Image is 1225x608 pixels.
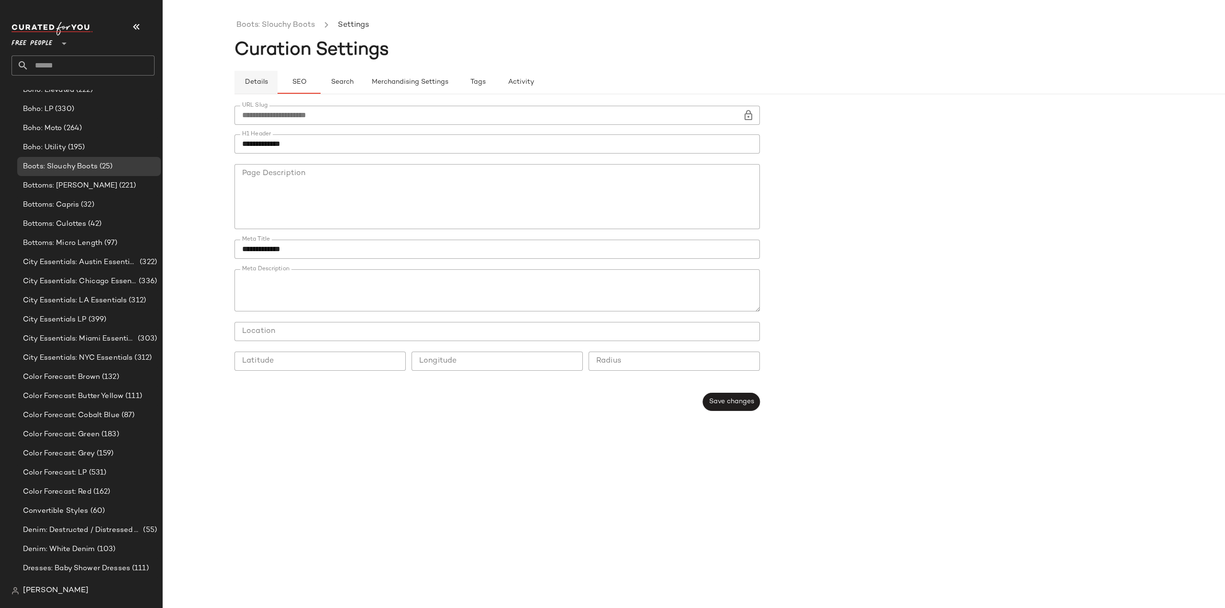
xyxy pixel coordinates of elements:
span: Tags [470,78,486,86]
span: City Essentials: NYC Essentials [23,353,133,364]
span: (87) [120,410,135,421]
span: Free People [11,33,53,50]
a: Boots: Slouchy Boots [236,19,315,32]
span: Merchandising Settings [371,78,448,86]
span: Color Forecast: Grey [23,448,95,459]
span: City Essentials: Miami Essentials [23,333,136,344]
span: Boho: Moto [23,123,62,134]
img: svg%3e [11,587,19,595]
span: (322) [138,257,157,268]
span: (531) [87,467,107,478]
span: Boho: LP [23,104,53,115]
span: (42) [86,219,101,230]
span: Color Forecast: LP [23,467,87,478]
span: Convertible Styles [23,506,89,517]
span: (25) [98,161,113,172]
span: Color Forecast: Butter Yellow [23,391,123,402]
span: (399) [87,314,107,325]
li: Settings [336,19,371,32]
span: City Essentials: Chicago Essentials [23,276,137,287]
span: Search [331,78,354,86]
img: cfy_white_logo.C9jOOHJF.svg [11,22,93,35]
span: Color Forecast: Green [23,429,100,440]
span: (330) [53,104,74,115]
span: (312) [127,295,146,306]
span: (222) [74,85,93,96]
span: Bottoms: Culottes [23,219,86,230]
span: Curation Settings [234,41,389,60]
span: Color Forecast: Red [23,486,91,497]
span: (111) [130,563,149,574]
span: Bottoms: Micro Length [23,238,102,249]
span: (183) [100,429,119,440]
span: Details [244,78,267,86]
span: (312) [133,353,152,364]
span: (162) [91,486,111,497]
span: Dresses: Baby Shower Dresses [23,563,130,574]
span: Activity [508,78,534,86]
span: Save changes [709,398,754,406]
span: Color Forecast: Brown [23,372,100,383]
span: (97) [102,238,118,249]
span: (132) [100,372,119,383]
span: Boots: Slouchy Boots [23,161,98,172]
span: Boho: Utility [23,142,66,153]
span: (221) [117,180,136,191]
span: Bottoms: [PERSON_NAME] [23,180,117,191]
button: Save changes [703,393,760,411]
span: (111) [123,391,142,402]
span: City Essentials LP [23,314,87,325]
span: Denim: Destructed / Distressed V2 [23,525,141,536]
span: (336) [137,276,157,287]
span: (264) [62,123,82,134]
span: Color Forecast: Cobalt Blue [23,410,120,421]
span: (195) [66,142,85,153]
span: Denim: White Denim [23,544,95,555]
span: [PERSON_NAME] [23,585,89,597]
span: (55) [141,525,157,536]
span: (60) [89,506,105,517]
span: City Essentials: Austin Essentials [23,257,138,268]
span: SEO [291,78,306,86]
span: (103) [95,544,116,555]
span: City Essentials: LA Essentials [23,295,127,306]
span: (32) [79,199,94,210]
span: Bottoms: Capris [23,199,79,210]
span: (303) [136,333,157,344]
span: (159) [95,448,114,459]
span: Boho: Elevated [23,85,74,96]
